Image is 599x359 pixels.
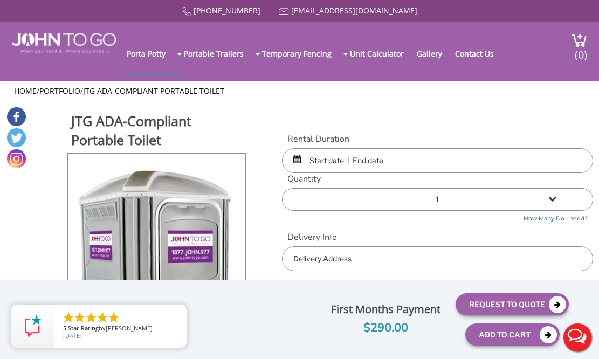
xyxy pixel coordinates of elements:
[324,319,448,337] div: $290.00
[62,311,75,324] li: 
[14,86,37,96] a: Home
[106,324,153,332] span: [PERSON_NAME]
[282,231,593,244] label: Delivery Info
[71,112,247,152] h1: JTG ADA-Compliant Portable Toilet
[7,149,26,168] a: Instagram
[85,311,98,324] li: 
[571,33,587,47] img: cart a
[291,5,417,16] a: [EMAIL_ADDRESS][DOMAIN_NAME]
[465,323,560,346] button: Add To Cart
[455,32,505,75] a: Contact Us
[456,293,569,315] button: Request To Quote
[73,311,86,324] li: 
[279,8,289,15] img: Mail
[68,324,99,332] span: Star Rating
[63,325,178,333] span: by
[324,300,448,319] div: First Months Payment
[182,7,191,16] img: Call
[282,246,593,271] input: Delivery Address
[39,86,80,96] a: Portfolio
[184,32,254,75] a: Portable Trailers
[107,311,120,324] li: 
[282,148,593,173] input: Start date | End date
[14,86,585,96] ul: / /
[282,173,593,185] label: Quantity
[7,107,26,126] a: Facebook
[22,315,44,337] img: Review Rating
[194,5,260,16] a: [PHONE_NUMBER]
[282,133,593,146] label: Rental Duration
[575,39,588,62] span: (0)
[63,332,82,340] span: [DATE]
[350,32,415,75] a: Unit Calculator
[7,128,26,147] a: Twitter
[127,32,176,75] a: Porta Potty
[417,32,453,75] a: Gallery
[262,32,342,75] a: Temporary Fencing
[12,33,116,53] img: JOHN to go
[63,324,66,332] span: 5
[556,316,599,359] button: Live Chat
[83,86,224,96] a: JTG ADA-Compliant Portable Toilet
[96,311,109,324] li: 
[282,211,593,223] a: How Many Do I need?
